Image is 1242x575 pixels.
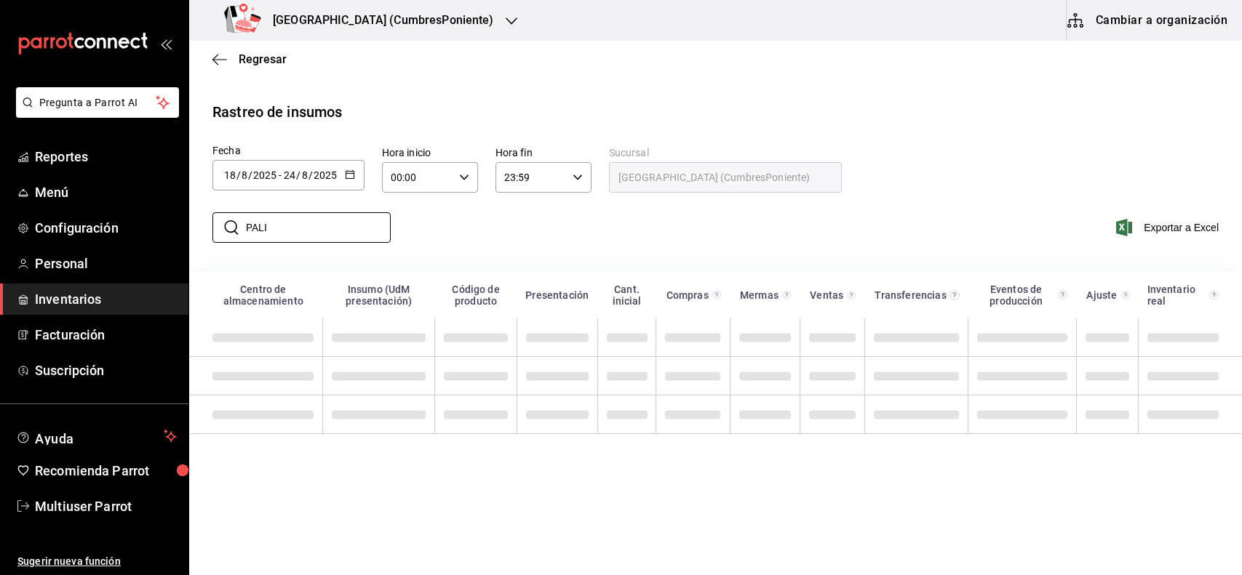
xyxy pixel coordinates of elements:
span: Ayuda [35,427,158,445]
svg: Total de presentación del insumo transferido ya sea fuera o dentro de la sucursal en el rango de ... [950,289,960,301]
button: Regresar [212,52,287,66]
svg: Total de presentación del insumo utilizado en eventos de producción en el rango de fechas selecci... [1058,289,1068,301]
span: / [308,169,313,181]
div: Centro de almacenamiento [212,284,314,307]
input: Year [252,169,277,181]
span: / [296,169,300,181]
div: Inventario real [1147,284,1207,307]
input: Month [241,169,248,181]
div: Transferencias [873,289,947,301]
span: Configuración [35,218,177,238]
input: Buscar insumo [246,213,391,242]
input: Day [223,169,236,181]
span: Inventarios [35,289,177,309]
div: Cant. inicial [606,284,648,307]
label: Hora inicio [382,148,478,158]
span: / [248,169,252,181]
span: Menú [35,182,177,202]
div: Código de producto [444,284,509,307]
span: Regresar [239,52,287,66]
div: Mermas [739,289,779,301]
div: Rastreo de insumos [212,101,342,123]
input: Year [313,169,338,181]
button: open_drawer_menu [160,38,172,49]
svg: Total de presentación del insumo mermado en el rango de fechas seleccionado. [782,289,792,301]
div: Insumo (UdM presentación) [332,284,426,307]
span: Sugerir nueva función [17,554,177,569]
svg: Inventario real = + compras - ventas - mermas - eventos de producción +/- transferencias +/- ajus... [1209,289,1219,301]
a: Pregunta a Parrot AI [10,105,179,121]
span: Personal [35,254,177,273]
div: Eventos de producción [977,284,1056,307]
h3: [GEOGRAPHIC_DATA] (CumbresPoniente) [261,12,494,29]
label: Sucursal [609,148,842,158]
span: Multiuser Parrot [35,496,177,516]
input: Day [283,169,296,181]
label: Hora fin [495,148,592,158]
div: Presentación [525,289,589,301]
span: - [279,169,282,181]
span: Reportes [35,147,177,166]
span: Recomienda Parrot [35,461,177,480]
span: Suscripción [35,361,177,380]
button: Exportar a Excel [1119,219,1219,236]
svg: Cantidad registrada mediante Ajuste manual y conteos en el rango de fechas seleccionado. [1121,289,1130,301]
div: Ajuste [1085,289,1118,301]
div: Compras [665,289,709,301]
span: / [236,169,241,181]
span: Pregunta a Parrot AI [39,95,156,110]
button: Pregunta a Parrot AI [16,87,179,118]
input: Month [301,169,308,181]
svg: Total de presentación del insumo comprado en el rango de fechas seleccionado. [712,289,722,301]
span: Facturación [35,325,177,345]
svg: Total de presentación del insumo vendido en el rango de fechas seleccionado. [847,289,856,301]
span: Fecha [212,145,241,156]
div: Ventas [808,289,845,301]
